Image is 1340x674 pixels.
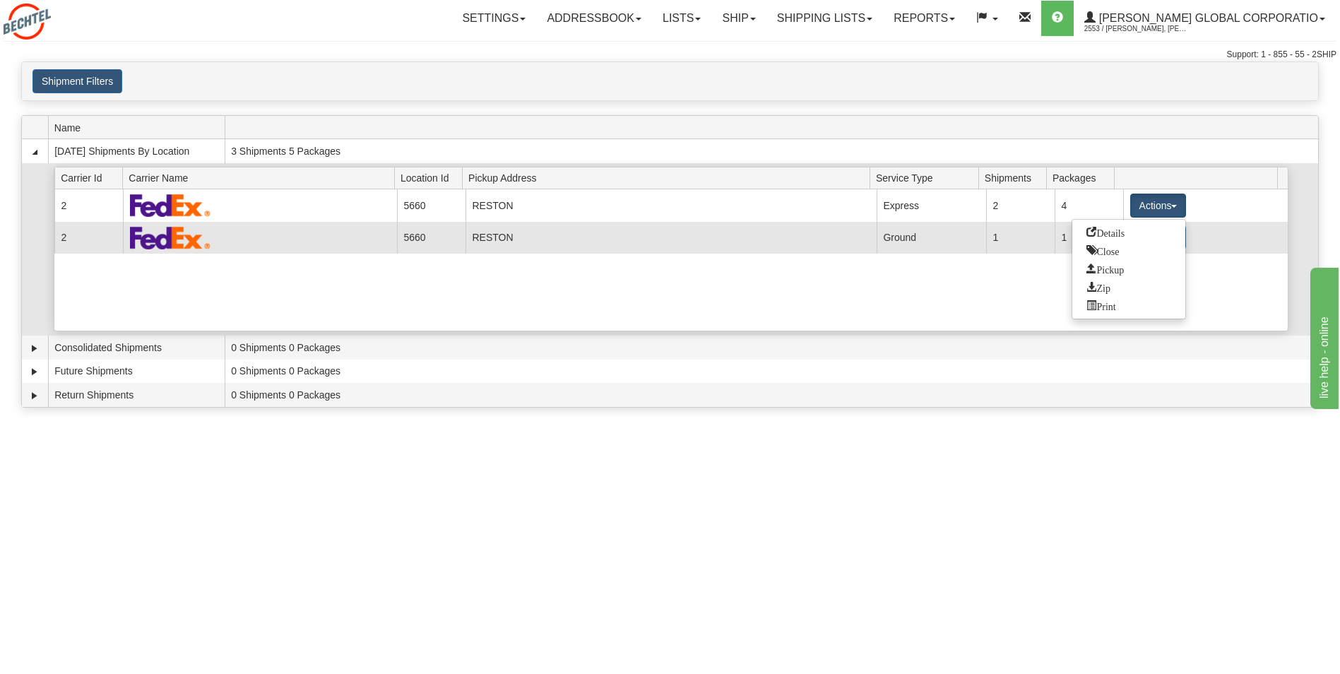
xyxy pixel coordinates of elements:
[1074,1,1336,36] a: [PERSON_NAME] Global Corporatio 2553 / [PERSON_NAME], [PERSON_NAME]
[1072,242,1185,260] a: Close this group
[48,360,225,384] td: Future Shipments
[1086,264,1124,273] span: Pickup
[711,1,766,36] a: Ship
[1130,194,1187,218] button: Actions
[1072,297,1185,315] a: Print or Download All Shipping Documents in one file
[1086,245,1119,255] span: Close
[28,389,42,403] a: Expand
[225,383,1318,407] td: 0 Shipments 0 Packages
[985,167,1047,189] span: Shipments
[536,1,652,36] a: Addressbook
[466,222,877,254] td: RESTON
[468,167,870,189] span: Pickup Address
[397,189,466,221] td: 5660
[130,226,211,249] img: FedEx Express®
[1086,282,1110,292] span: Zip
[1055,189,1123,221] td: 4
[28,365,42,379] a: Expand
[451,1,536,36] a: Settings
[1086,300,1115,310] span: Print
[1308,265,1339,409] iframe: chat widget
[28,145,42,159] a: Collapse
[466,189,877,221] td: RESTON
[130,194,211,217] img: FedEx Express®
[397,222,466,254] td: 5660
[877,222,986,254] td: Ground
[54,117,225,138] span: Name
[54,189,123,221] td: 2
[986,222,1055,254] td: 1
[129,167,394,189] span: Carrier Name
[1086,227,1125,237] span: Details
[652,1,711,36] a: Lists
[48,336,225,360] td: Consolidated Shipments
[986,189,1055,221] td: 2
[876,167,978,189] span: Service Type
[4,49,1336,61] div: Support: 1 - 855 - 55 - 2SHIP
[1072,260,1185,278] a: Request a carrier pickup
[1096,12,1318,24] span: [PERSON_NAME] Global Corporatio
[225,139,1318,163] td: 3 Shipments 5 Packages
[4,4,51,40] img: logo2553.jpg
[877,189,986,221] td: Express
[32,69,122,93] button: Shipment Filters
[1084,22,1190,36] span: 2553 / [PERSON_NAME], [PERSON_NAME]
[48,383,225,407] td: Return Shipments
[1055,222,1123,254] td: 1
[225,336,1318,360] td: 0 Shipments 0 Packages
[28,341,42,355] a: Expand
[1072,223,1185,242] a: Go to Details view
[225,360,1318,384] td: 0 Shipments 0 Packages
[1053,167,1115,189] span: Packages
[883,1,966,36] a: Reports
[48,139,225,163] td: [DATE] Shipments By Location
[54,222,123,254] td: 2
[61,167,123,189] span: Carrier Id
[11,8,131,25] div: live help - online
[766,1,883,36] a: Shipping lists
[401,167,463,189] span: Location Id
[1072,278,1185,297] a: Zip and Download All Shipping Documents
